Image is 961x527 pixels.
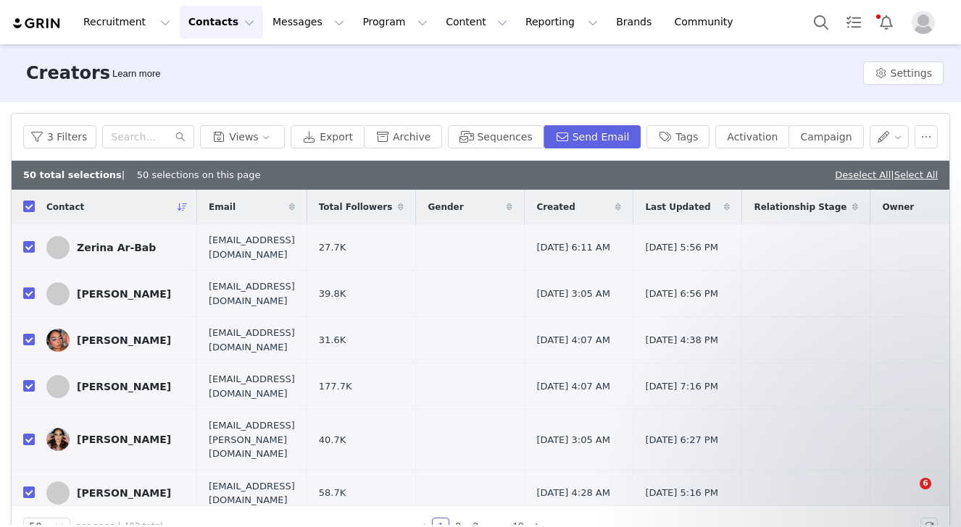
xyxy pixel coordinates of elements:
span: [DATE] 4:28 AM [536,486,610,500]
div: [PERSON_NAME] [77,487,171,499]
span: 27.7K [319,240,346,255]
span: 6 [920,478,931,489]
h3: Creators [26,60,110,86]
div: [PERSON_NAME] [77,288,171,300]
span: [EMAIL_ADDRESS][DOMAIN_NAME] [209,479,295,507]
span: [EMAIL_ADDRESS][PERSON_NAME][DOMAIN_NAME] [209,418,295,461]
i: icon: search [175,132,186,142]
button: Reporting [517,6,607,38]
iframe: Intercom notifications message [657,387,947,488]
button: Activation [715,125,789,148]
span: (3549/∞) [116,66,162,81]
a: [PERSON_NAME] [46,481,186,505]
div: [PERSON_NAME] [77,434,171,445]
button: Search [805,6,837,38]
span: [DATE] 6:11 AM [536,240,610,255]
a: Deselect All [835,169,891,180]
span: Gender [428,201,463,214]
span: Owner [882,201,914,214]
div: [PERSON_NAME] [77,381,171,392]
div: [PERSON_NAME] [77,334,171,346]
b: 50 total selections [23,169,122,180]
span: [DATE] 4:38 PM [645,333,717,347]
a: Community [666,6,749,38]
button: Messages [264,6,353,38]
span: Email [209,201,236,214]
a: Select All [894,169,938,180]
span: [DATE] 5:56 PM [645,240,717,255]
button: Content [437,6,516,38]
span: Contact [46,201,84,214]
span: [DATE] 6:56 PM [645,287,717,301]
button: Notifications [870,6,902,38]
button: Settings [863,62,944,85]
input: Search... [102,125,194,148]
a: [PERSON_NAME] [46,375,186,398]
span: Last Updated [645,201,710,214]
span: 58.7K [319,486,346,500]
span: Relationship Stage [754,201,846,214]
span: Created [536,201,575,214]
span: | [891,169,938,180]
button: Recruitment [75,6,179,38]
span: Total Followers [319,201,393,214]
span: [EMAIL_ADDRESS][DOMAIN_NAME] [209,233,295,261]
span: [DATE] 7:16 PM [645,379,717,394]
button: 3 Filters [23,125,96,148]
button: Contacts [180,6,263,38]
button: Program [354,6,436,38]
button: Export [291,125,365,148]
button: Archive [364,125,442,148]
img: grin logo [12,17,62,30]
span: [DATE] 3:05 AM [536,433,610,447]
a: [PERSON_NAME] [46,282,186,305]
iframe: Intercom live chat [890,478,925,513]
span: [EMAIL_ADDRESS][DOMAIN_NAME] [209,372,295,400]
div: Zerina Ar-Bab [77,242,156,253]
span: [DATE] 4:07 AM [536,333,610,347]
a: Zerina Ar-Bab [46,236,186,259]
img: f664edb1-0bad-45f2-8dbe-7185caf2b9f5.jpg [46,428,70,451]
img: 9e5cc64b-56e5-4b9f-9e9c-ec379415a3af.jpg [46,329,70,352]
button: Sequences [448,125,544,148]
span: [DATE] 4:07 AM [536,379,610,394]
button: Views [200,125,285,148]
a: [PERSON_NAME] [46,428,186,451]
img: placeholder-profile.jpg [912,11,935,34]
span: 39.8K [319,287,346,301]
a: [PERSON_NAME] [46,329,186,352]
button: Send Email [544,125,641,148]
div: Tooltip anchor [109,67,163,81]
span: 31.6K [319,333,346,347]
span: 177.7K [319,379,352,394]
a: Brands [607,6,665,38]
span: [DATE] 3:05 AM [536,287,610,301]
span: [DATE] 5:16 PM [645,486,717,500]
span: [EMAIL_ADDRESS][DOMAIN_NAME] [209,279,295,308]
span: [EMAIL_ADDRESS][DOMAIN_NAME] [209,326,295,354]
button: Campaign [789,125,863,148]
button: Tags [646,125,710,148]
span: [DATE] 6:27 PM [645,433,717,447]
div: | 50 selections on this page [23,168,260,182]
span: 40.7K [319,433,346,447]
a: Tasks [838,6,870,38]
button: Profile [903,11,949,34]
